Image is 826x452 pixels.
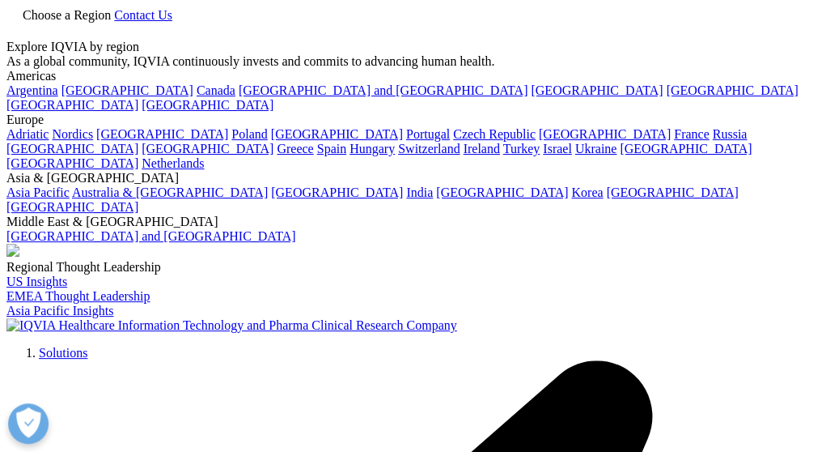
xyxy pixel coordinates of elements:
a: US Insights [6,275,67,288]
a: Switzerland [398,142,460,156]
a: Nordics [52,127,93,141]
a: Solutions [39,346,87,360]
a: Greece [277,142,313,156]
a: Spain [317,142,346,156]
a: [GEOGRAPHIC_DATA] [61,83,193,97]
a: Asia Pacific [6,185,70,199]
a: [GEOGRAPHIC_DATA] and [GEOGRAPHIC_DATA] [239,83,527,97]
a: Korea [571,185,603,199]
a: Portugal [406,127,450,141]
div: Americas [6,69,820,83]
a: Israel [543,142,572,156]
img: IQVIA Healthcare Information Technology and Pharma Clinical Research Company [6,318,457,333]
a: [GEOGRAPHIC_DATA] [142,98,273,112]
a: Asia Pacific Insights [6,304,113,318]
a: [GEOGRAPHIC_DATA] [666,83,798,97]
a: Ireland [463,142,499,156]
a: [GEOGRAPHIC_DATA] [436,185,568,199]
a: Canada [197,83,235,97]
span: Choose a Region [23,8,111,22]
a: [GEOGRAPHIC_DATA] [142,142,273,156]
a: Russia [713,127,748,141]
a: Argentina [6,83,58,97]
a: Contact Us [114,8,172,22]
a: [GEOGRAPHIC_DATA] [96,127,228,141]
div: Middle East & [GEOGRAPHIC_DATA] [6,215,820,229]
div: Asia & [GEOGRAPHIC_DATA] [6,171,820,185]
a: Czech Republic [453,127,536,141]
button: Open Preferences [8,403,49,444]
a: [GEOGRAPHIC_DATA] [271,127,403,141]
div: As a global community, IQVIA continuously invests and commits to advancing human health. [6,54,820,69]
div: Regional Thought Leadership [6,260,820,275]
a: [GEOGRAPHIC_DATA] [539,127,671,141]
a: Ukraine [575,142,617,156]
a: [GEOGRAPHIC_DATA] [6,142,138,156]
a: France [674,127,710,141]
div: Europe [6,113,820,127]
a: [GEOGRAPHIC_DATA] [271,185,403,199]
a: India [406,185,433,199]
a: EMEA Thought Leadership [6,289,150,303]
div: Explore IQVIA by region [6,40,820,54]
a: [GEOGRAPHIC_DATA] [531,83,663,97]
a: [GEOGRAPHIC_DATA] [6,200,138,214]
a: Turkey [503,142,540,156]
img: 2093_analyzing-data-using-big-screen-display-and-laptop.png [6,244,19,257]
a: [GEOGRAPHIC_DATA] [606,185,738,199]
a: [GEOGRAPHIC_DATA] [620,142,752,156]
a: Hungary [349,142,395,156]
a: Netherlands [142,156,204,170]
a: Poland [231,127,267,141]
a: Adriatic [6,127,49,141]
a: [GEOGRAPHIC_DATA] [6,156,138,170]
a: [GEOGRAPHIC_DATA] [6,98,138,112]
a: [GEOGRAPHIC_DATA] and [GEOGRAPHIC_DATA] [6,229,295,243]
a: Australia & [GEOGRAPHIC_DATA] [72,185,268,199]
